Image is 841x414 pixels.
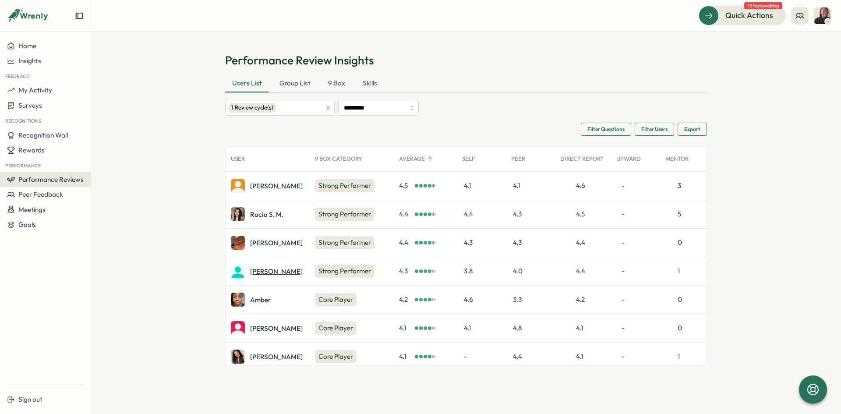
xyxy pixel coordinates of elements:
div: Self [457,150,506,168]
div: Skills [356,75,384,92]
div: 1 [660,343,709,371]
span: Insights [18,57,41,65]
div: Strong Performer [315,236,375,249]
a: Chloe Miller[PERSON_NAME] [231,264,303,278]
a: AmberAmber [231,293,271,307]
div: - [611,314,660,342]
span: 4.4 [399,238,413,248]
div: [PERSON_NAME] [250,183,303,189]
div: 4.1 [457,172,506,200]
div: 4.3 [506,200,555,228]
span: 15 tasks waiting [744,2,782,9]
div: Strong Performer [315,179,375,192]
button: Export [678,123,707,136]
div: 4.6 [576,181,585,191]
h1: Performance Review Insights [225,53,707,68]
div: 4.4 [457,200,506,228]
span: Meetings [18,205,46,214]
div: 1 Review cycle(s) [229,103,276,113]
a: Rosemary Ornelaz[PERSON_NAME] [231,350,303,364]
span: Quick Actions [725,10,773,21]
span: My Activity [18,86,52,94]
div: - [611,257,660,285]
span: 4.1 [399,323,413,333]
div: 5 [660,200,709,228]
div: 3 [660,172,709,200]
div: - [611,200,660,228]
div: - [611,286,660,314]
a: Gabriel Vasquez[PERSON_NAME] [231,321,303,335]
div: Upward [611,150,660,168]
div: 4.2 [576,295,585,304]
span: Performance Reviews [18,175,84,184]
span: 4.1 [399,352,413,361]
span: Filter Questions [587,123,625,135]
div: Average [394,150,457,168]
div: Core Player [315,350,357,363]
button: Filter Users [635,123,674,136]
div: 0 [660,314,709,342]
span: 4.2 [399,295,413,304]
div: - [611,229,660,257]
div: 3.3 [506,286,555,314]
div: 4.1 [506,172,555,200]
div: 4.3 [457,229,506,257]
span: Peer Feedback [18,190,63,198]
a: Erika Sutton[PERSON_NAME] [231,236,303,250]
div: Strong Performer [315,265,375,278]
div: Core Player [315,293,357,306]
div: 4.4 [576,266,585,276]
div: 0 [660,229,709,257]
div: [PERSON_NAME] [250,240,303,246]
img: Chloe Miller [231,264,245,278]
img: Rosemary Ornelaz [231,350,245,364]
span: Surveys [18,101,42,110]
a: Rocio San MiguelRocio S. M. [231,207,283,221]
div: [PERSON_NAME] [250,325,303,332]
div: Peer [506,150,555,168]
img: Olivia Arellano [231,179,245,193]
div: Strong Performer [315,208,375,221]
div: User [226,150,310,168]
img: Rocio San Miguel [231,207,245,221]
div: Group List [272,75,318,92]
span: Recognition Wall [18,131,68,139]
div: 4.1 [576,352,583,361]
div: 4.0 [506,257,555,285]
span: Export [684,123,700,135]
img: Ajisha Sutton [814,7,830,24]
div: - [611,343,660,371]
a: Olivia Arellano[PERSON_NAME] [231,179,303,193]
div: 3.8 [457,257,506,285]
div: Direct Report [555,150,611,168]
div: - [611,172,660,200]
div: 4.4 [506,343,555,371]
div: 4.1 [457,314,506,342]
div: Users List [225,75,269,92]
div: 0 [660,286,709,314]
span: Filter Users [641,123,668,135]
span: Goals [18,220,36,229]
span: Rewards [18,146,45,154]
span: 4.3 [399,266,413,276]
div: 4.5 [576,209,585,219]
span: Home [18,42,36,50]
button: Quick Actions [699,6,786,25]
div: 9 Box [321,75,352,92]
div: 4.1 [576,323,583,333]
img: Erika Sutton [231,236,245,250]
div: 4.3 [506,229,555,257]
button: Filter Questions [581,123,631,136]
div: [PERSON_NAME] [250,268,303,275]
div: 4.8 [506,314,555,342]
img: Amber [231,293,245,307]
div: 4.4 [576,238,585,248]
div: 1 [660,257,709,285]
img: Gabriel Vasquez [231,321,245,335]
div: 4.6 [457,286,506,314]
span: 4.4 [399,209,413,219]
div: Mentor [660,150,709,168]
div: [PERSON_NAME] [250,354,303,360]
button: Expand sidebar [75,11,84,20]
